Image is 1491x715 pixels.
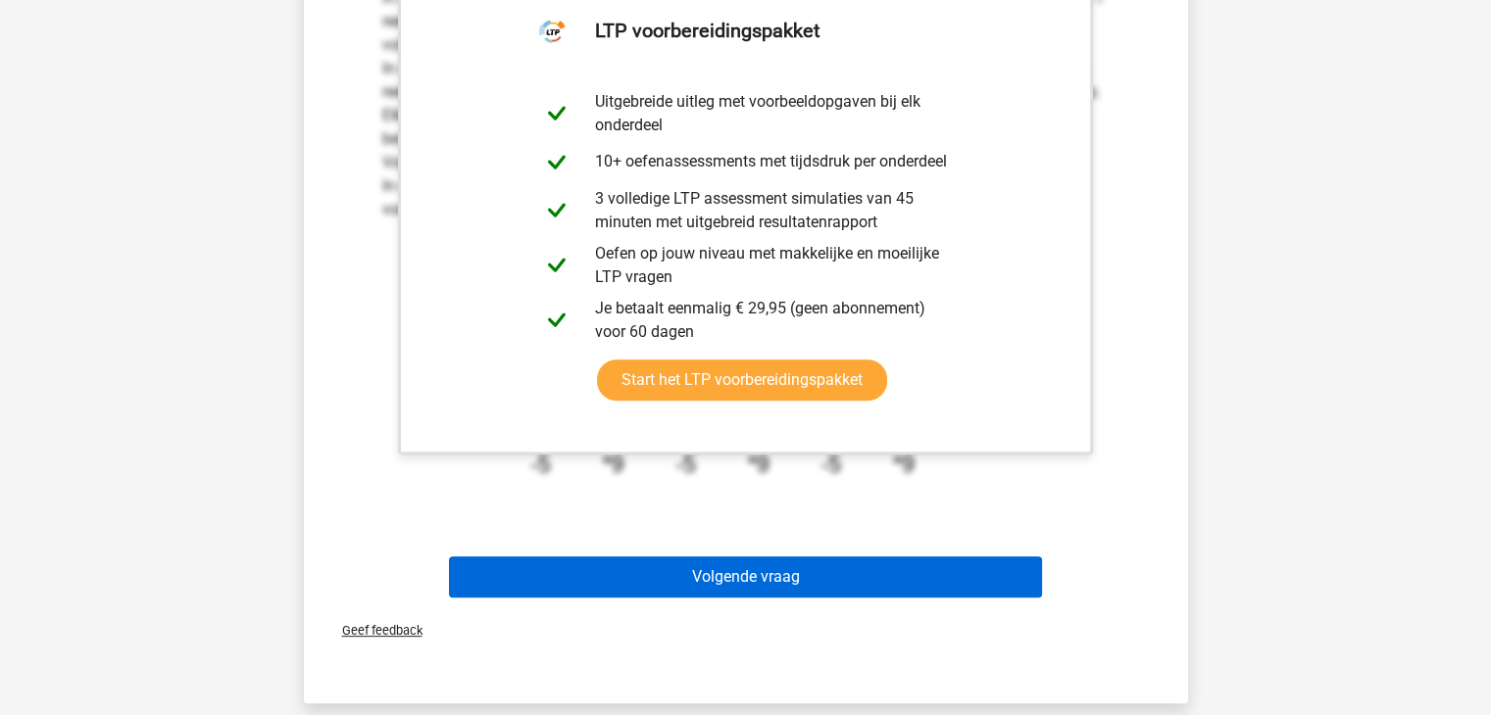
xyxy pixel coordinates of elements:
button: Volgende vraag [449,556,1042,597]
tspan: -5 [530,452,551,477]
span: Geef feedback [326,623,422,638]
a: Start het LTP voorbereidingspakket [597,359,887,401]
tspan: -5 [675,452,696,477]
tspan: -5 [820,452,841,477]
